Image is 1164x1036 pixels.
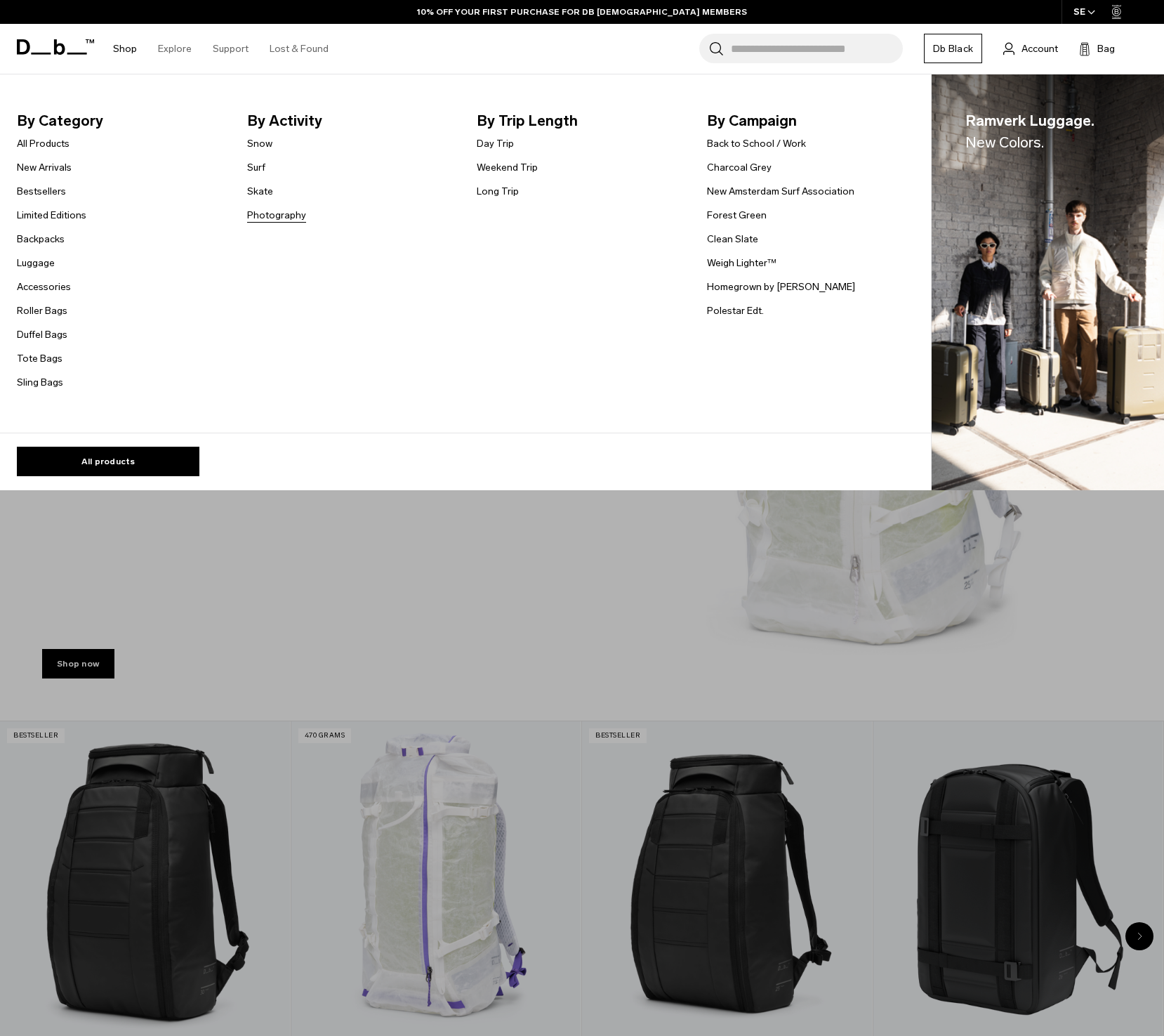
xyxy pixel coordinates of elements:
a: Day Trip [477,136,514,151]
nav: Main Navigation [102,24,339,74]
a: Tote Bags [17,351,62,366]
a: Roller Bags [17,303,67,318]
span: By Trip Length [477,110,684,132]
a: Bestsellers [17,184,66,199]
a: Weekend Trip [477,160,538,175]
a: Forest Green [707,208,767,223]
a: Surf [247,160,265,175]
a: Weigh Lighter™ [707,256,776,270]
span: New Colors. [965,133,1044,151]
a: Lost & Found [270,24,329,74]
span: By Campaign [707,110,915,132]
a: Account [1003,40,1058,57]
a: Backpacks [17,232,65,247]
img: Db [932,74,1164,491]
a: Duffel Bags [17,327,67,342]
a: Limited Editions [17,208,86,223]
a: Accessories [17,280,71,294]
a: Back to School / Work [707,136,806,151]
a: Skate [247,184,273,199]
span: Ramverk Luggage. [965,110,1094,154]
a: Long Trip [477,184,519,199]
a: Explore [158,24,192,74]
span: By Activity [247,110,455,132]
a: Homegrown by [PERSON_NAME] [707,280,855,294]
a: Support [213,24,249,74]
a: Clean Slate [707,232,758,247]
button: Bag [1079,40,1115,57]
a: Luggage [17,256,55,270]
a: Charcoal Grey [707,160,772,175]
a: Ramverk Luggage.New Colors. Db [932,74,1164,491]
a: All Products [17,136,70,151]
a: Shop [113,24,137,74]
a: Photography [247,208,306,223]
a: Sling Bags [17,375,63,390]
a: All products [17,447,199,476]
a: New Amsterdam Surf Association [707,184,854,199]
span: Bag [1097,41,1115,56]
a: New Arrivals [17,160,72,175]
span: By Category [17,110,225,132]
a: 10% OFF YOUR FIRST PURCHASE FOR DB [DEMOGRAPHIC_DATA] MEMBERS [417,6,747,18]
a: Db Black [924,34,982,63]
span: Account [1021,41,1058,56]
a: Snow [247,136,272,151]
a: Polestar Edt. [707,303,764,318]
